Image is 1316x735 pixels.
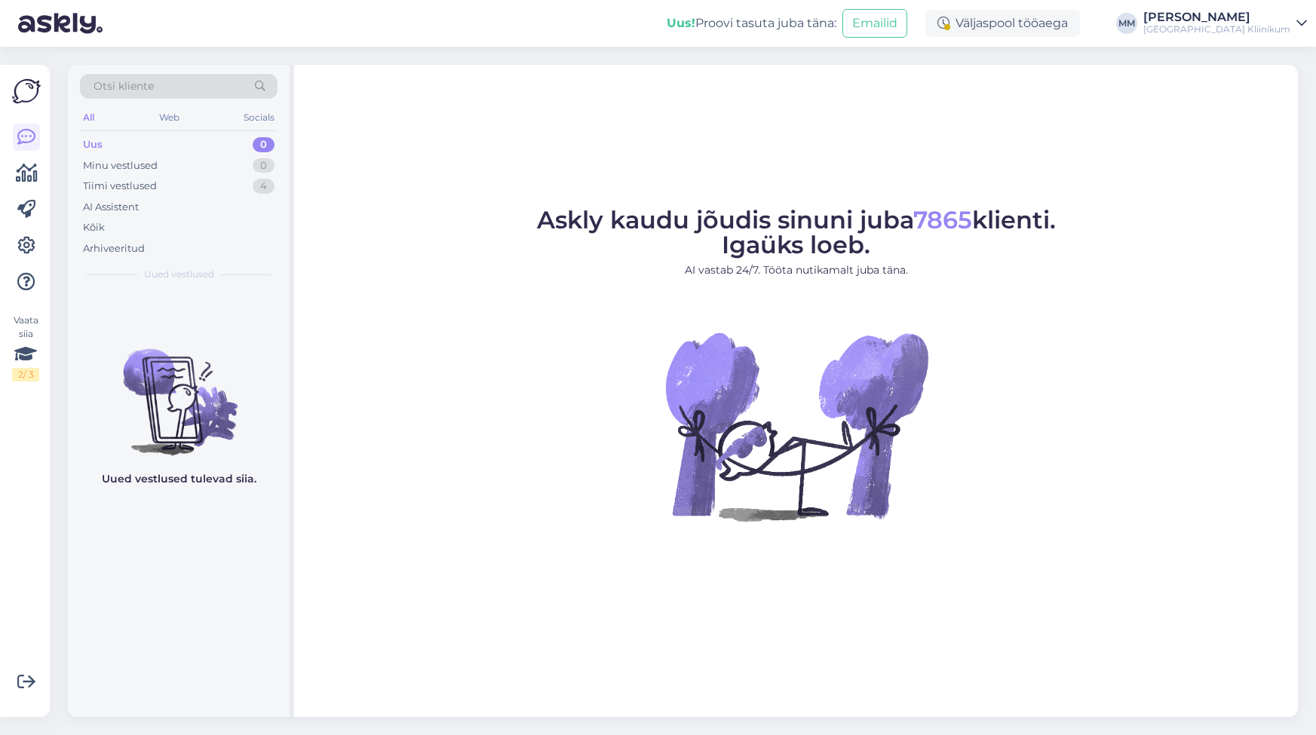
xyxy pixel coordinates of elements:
img: No Chat active [661,290,932,562]
div: Kõik [83,220,105,235]
div: 4 [253,179,275,194]
p: Uued vestlused tulevad siia. [102,471,256,487]
div: [PERSON_NAME] [1143,11,1290,23]
div: Tiimi vestlused [83,179,157,194]
b: Uus! [667,16,695,30]
div: Vaata siia [12,314,39,381]
div: All [80,108,97,127]
div: Arhiveeritud [83,241,145,256]
div: Minu vestlused [83,158,158,173]
span: Otsi kliente [94,78,154,94]
span: 7865 [913,205,972,234]
div: Uus [83,137,103,152]
img: Askly Logo [12,77,41,106]
div: Proovi tasuta juba täna: [667,14,836,32]
div: MM [1116,13,1137,34]
img: No chats [68,322,290,458]
div: 2 / 3 [12,368,39,381]
div: Väljaspool tööaega [925,10,1080,37]
div: Socials [241,108,278,127]
span: Uued vestlused [144,268,214,281]
span: Askly kaudu jõudis sinuni juba klienti. Igaüks loeb. [537,205,1056,259]
div: [GEOGRAPHIC_DATA] Kliinikum [1143,23,1290,35]
div: Web [156,108,183,127]
p: AI vastab 24/7. Tööta nutikamalt juba täna. [537,262,1056,278]
div: 0 [253,137,275,152]
div: 0 [253,158,275,173]
a: [PERSON_NAME][GEOGRAPHIC_DATA] Kliinikum [1143,11,1307,35]
div: AI Assistent [83,200,139,215]
button: Emailid [842,9,907,38]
